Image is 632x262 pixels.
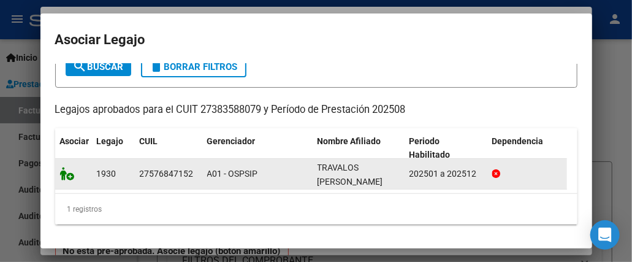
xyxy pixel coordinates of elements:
[55,102,577,118] p: Legajos aprobados para el CUIT 27383588079 y Período de Prestación 202508
[150,61,238,72] span: Borrar Filtros
[73,59,88,74] mat-icon: search
[207,136,256,146] span: Gerenciador
[405,128,487,169] datatable-header-cell: Periodo Habilitado
[55,28,577,52] h2: Asociar Legajo
[92,128,135,169] datatable-header-cell: Legajo
[73,61,124,72] span: Buscar
[318,136,381,146] span: Nombre Afiliado
[97,136,124,146] span: Legajo
[66,58,131,76] button: Buscar
[207,169,258,179] span: A01 - OSPSIP
[202,128,313,169] datatable-header-cell: Gerenciador
[409,136,451,160] span: Periodo Habilitado
[492,136,544,146] span: Dependencia
[140,167,194,181] div: 27576847152
[140,136,158,146] span: CUIL
[590,220,620,250] div: Open Intercom Messenger
[150,59,164,74] mat-icon: delete
[141,56,246,77] button: Borrar Filtros
[55,128,92,169] datatable-header-cell: Asociar
[60,136,89,146] span: Asociar
[135,128,202,169] datatable-header-cell: CUIL
[409,167,482,181] div: 202501 a 202512
[318,163,383,187] span: TRAVALOS SOSA MALENA ESMERALDA
[487,128,579,169] datatable-header-cell: Dependencia
[55,194,577,225] div: 1 registros
[313,128,405,169] datatable-header-cell: Nombre Afiliado
[97,169,116,179] span: 1930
